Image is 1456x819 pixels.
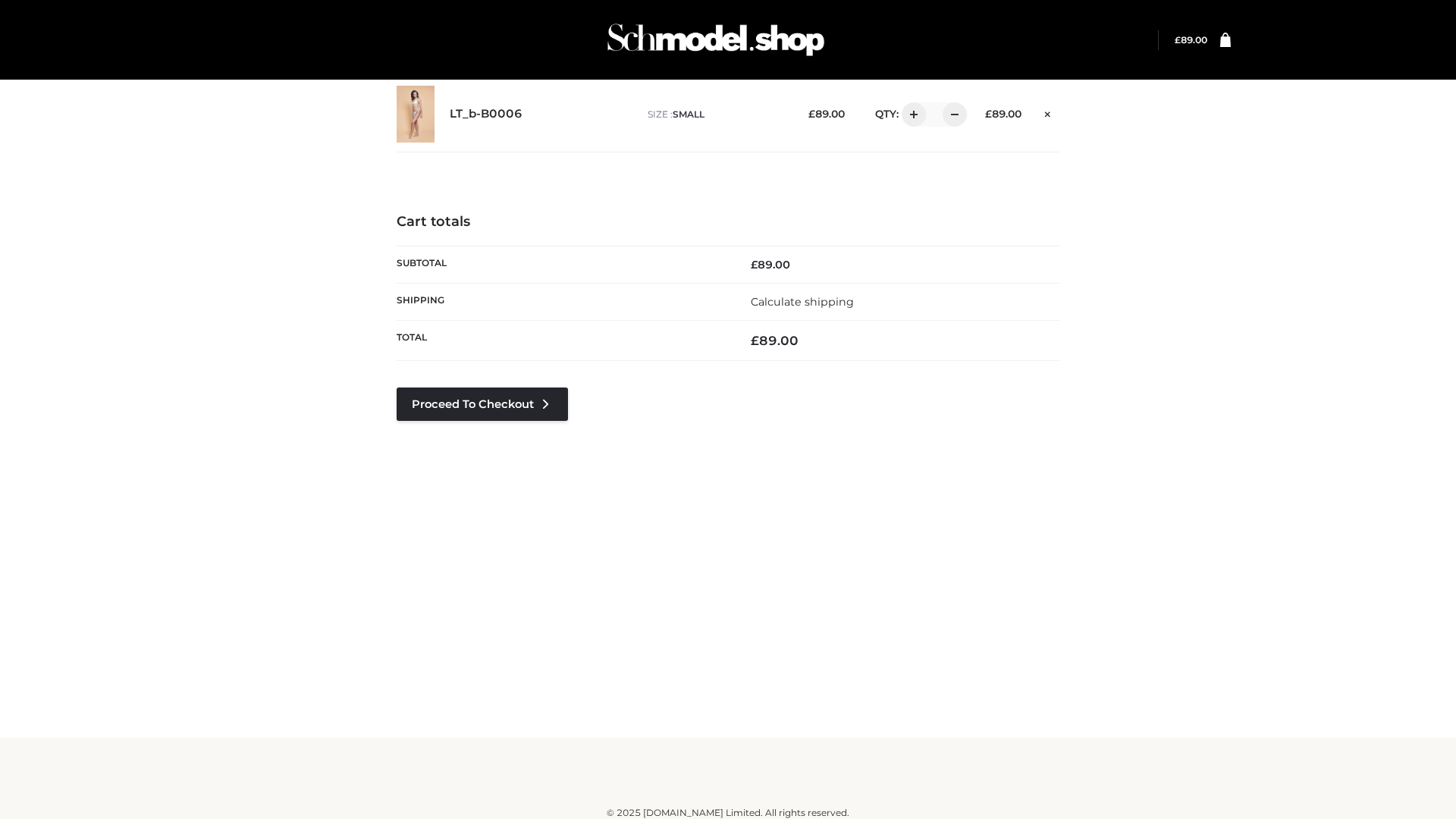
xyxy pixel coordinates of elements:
img: LT_b-B0006 - SMALL [397,86,435,143]
a: Calculate shipping [751,295,854,309]
span: £ [985,108,992,120]
a: Proceed to Checkout [397,388,568,421]
bdi: 89.00 [751,333,799,348]
span: £ [751,333,759,348]
th: Subtotal [397,246,728,283]
span: £ [1175,34,1181,45]
bdi: 89.00 [808,108,845,120]
span: £ [808,108,815,120]
span: SMALL [673,108,704,120]
bdi: 89.00 [1175,34,1207,45]
th: Shipping [397,283,728,320]
span: £ [751,258,758,271]
h4: Cart totals [397,214,1059,231]
th: Total [397,321,728,361]
bdi: 89.00 [985,108,1021,120]
a: LT_b-B0006 [450,107,522,121]
p: size : [648,108,785,121]
bdi: 89.00 [751,258,790,271]
a: Remove this item [1037,102,1059,122]
a: £89.00 [1175,34,1207,45]
img: Schmodel Admin 964 [602,10,830,70]
div: QTY: [860,102,962,127]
